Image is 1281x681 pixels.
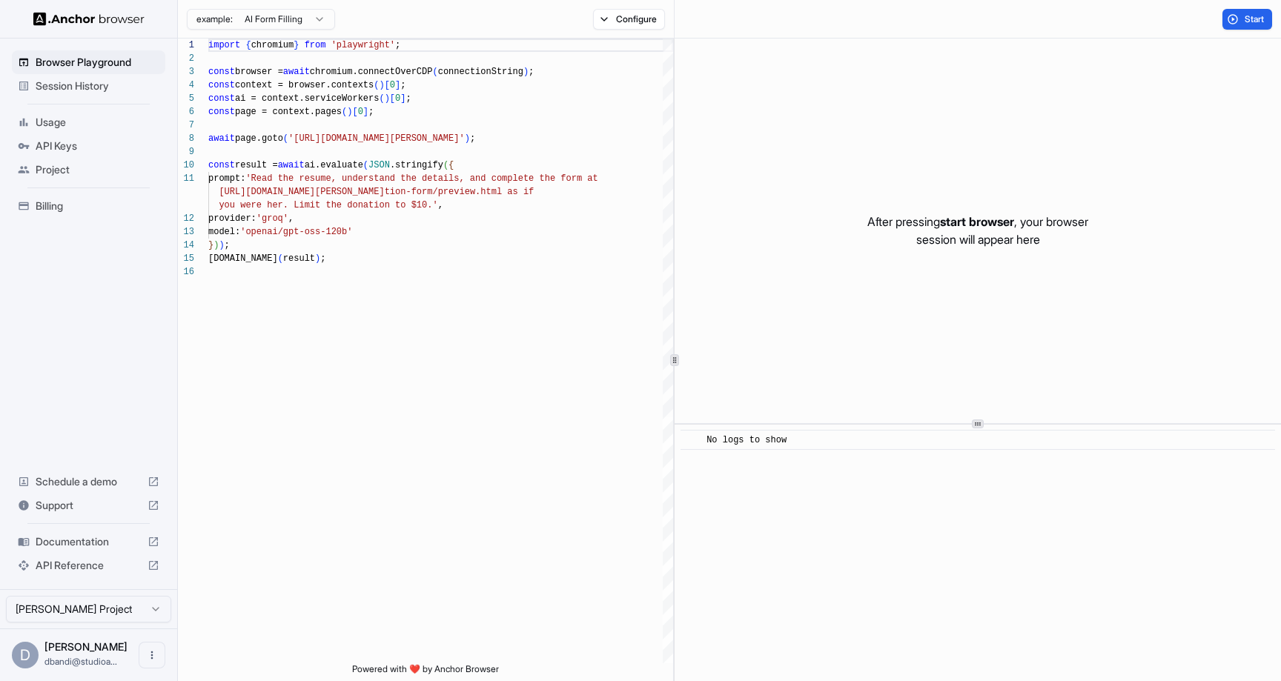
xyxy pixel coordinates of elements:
div: API Reference [12,554,165,577]
div: Usage [12,110,165,134]
span: ] [363,107,368,117]
span: ) [213,240,219,250]
div: Billing [12,194,165,218]
span: chromium [251,40,294,50]
div: Session History [12,74,165,98]
span: 0 [358,107,363,117]
span: start browser [940,214,1014,229]
div: 10 [178,159,194,172]
div: 4 [178,79,194,92]
span: const [208,107,235,117]
span: prompt: [208,173,245,184]
span: ) [465,133,470,144]
div: 1 [178,39,194,52]
span: Browser Playground [36,55,159,70]
div: 11 [178,172,194,185]
span: [ [352,107,357,117]
span: ( [342,107,347,117]
div: 9 [178,145,194,159]
span: page.goto [235,133,283,144]
span: } [294,40,299,50]
div: 12 [178,212,194,225]
span: dbandi@studioai.build [44,656,117,667]
span: Start [1245,13,1265,25]
span: ] [400,93,406,104]
span: 'Read the resume, understand the details, and comp [245,173,512,184]
span: import [208,40,240,50]
span: you were her. Limit the donation to $10.' [219,200,437,210]
span: 'groq' [256,213,288,224]
span: ) [385,93,390,104]
span: [ [385,80,390,90]
div: 16 [178,265,194,279]
span: ( [283,133,288,144]
span: Documentation [36,534,142,549]
span: example: [196,13,233,25]
span: ; [400,80,406,90]
span: browser = [235,67,283,77]
span: Usage [36,115,159,130]
span: ) [347,107,352,117]
span: '[URL][DOMAIN_NAME][PERSON_NAME]' [288,133,465,144]
span: ( [443,160,448,170]
span: JSON [368,160,390,170]
span: 0 [395,93,400,104]
span: ; [470,133,475,144]
div: Support [12,494,165,517]
span: ) [523,67,529,77]
span: provider: [208,213,256,224]
span: ) [379,80,384,90]
div: 5 [178,92,194,105]
span: Schedule a demo [36,474,142,489]
span: [URL][DOMAIN_NAME][PERSON_NAME] [219,187,384,197]
div: 6 [178,105,194,119]
span: , [288,213,294,224]
span: 'openai/gpt-oss-120b' [240,227,352,237]
div: 13 [178,225,194,239]
div: 3 [178,65,194,79]
p: After pressing , your browser session will appear here [867,213,1088,248]
span: model: [208,227,240,237]
span: context = browser.contexts [235,80,374,90]
span: 'playwright' [331,40,395,50]
span: tion-form/preview.html as if [385,187,534,197]
div: Schedule a demo [12,470,165,494]
span: const [208,160,235,170]
button: Configure [593,9,665,30]
div: 7 [178,119,194,132]
span: Session History [36,79,159,93]
span: ai = context.serviceWorkers [235,93,379,104]
span: result = [235,160,278,170]
span: ( [278,253,283,264]
span: { [448,160,454,170]
div: Documentation [12,530,165,554]
span: chromium.connectOverCDP [310,67,433,77]
span: ; [529,67,534,77]
span: No logs to show [706,435,787,445]
span: ai.evaluate [305,160,363,170]
span: ; [368,107,374,117]
img: Anchor Logo [33,12,145,26]
span: [DOMAIN_NAME] [208,253,278,264]
div: API Keys [12,134,165,158]
span: Deepak Bandi [44,640,128,653]
span: ( [379,93,384,104]
span: [ [390,93,395,104]
span: ( [432,67,437,77]
span: ; [395,40,400,50]
div: 15 [178,252,194,265]
span: page = context.pages [235,107,342,117]
button: Start [1222,9,1272,30]
div: Project [12,158,165,182]
span: result [283,253,315,264]
span: ; [320,253,325,264]
div: 14 [178,239,194,252]
span: API Reference [36,558,142,573]
span: connectionString [438,67,523,77]
span: Project [36,162,159,177]
span: ( [374,80,379,90]
div: 8 [178,132,194,145]
span: ( [363,160,368,170]
span: await [283,67,310,77]
span: await [208,133,235,144]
